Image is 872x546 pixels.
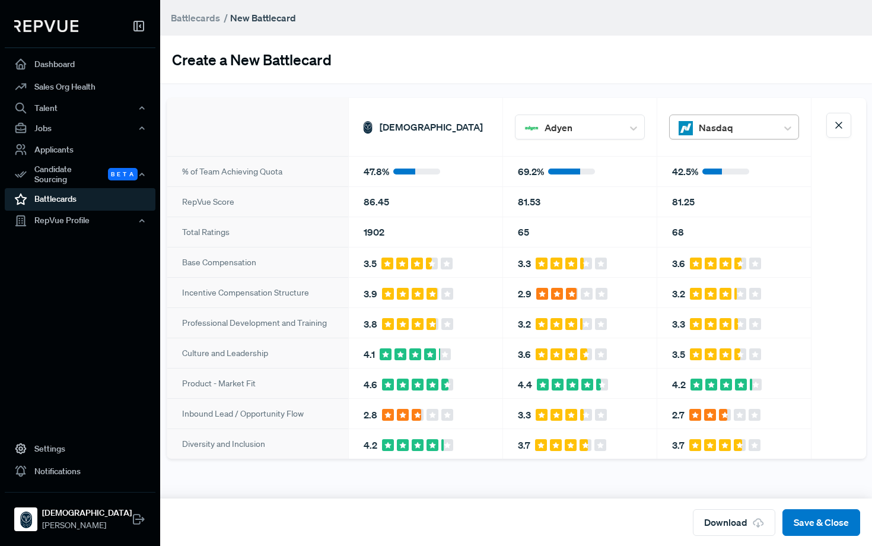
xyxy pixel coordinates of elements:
span: 3.7 [672,438,685,452]
span: 2.9 [518,287,532,301]
span: 4.4 [518,377,532,392]
span: 3.7 [518,438,530,452]
a: Settings [5,437,155,460]
div: RepVue Score [167,186,348,217]
span: 3.3 [518,256,531,271]
div: 47.8 % [349,156,502,186]
img: Samsara [361,120,375,134]
a: Dashboard [5,53,155,75]
img: Adyen [524,121,539,135]
span: 3.8 [364,317,377,331]
a: Notifications [5,460,155,482]
button: Candidate Sourcing Beta [5,161,155,188]
button: Talent [5,98,155,118]
div: Total Ratings [167,217,348,247]
span: 3.5 [364,256,377,271]
span: 4.2 [364,438,377,452]
div: Inbound Lead / Opportunity Flow [167,398,348,428]
div: 81.53 [503,186,657,217]
div: 69.2 % [503,156,657,186]
h3: Create a New Battlecard [172,50,332,68]
button: Jobs [5,118,155,138]
div: 65 [503,217,657,247]
div: Product - Market Fit [167,368,348,398]
span: 3.3 [518,408,531,422]
div: Culture and Leadership [167,338,348,368]
img: RepVue [14,20,78,32]
button: RepVue Profile [5,211,155,231]
div: Base Compensation [167,247,348,277]
span: 4.1 [364,347,375,361]
span: Beta [108,168,138,180]
img: Nasdaq [679,121,693,135]
div: 86.45 [349,186,502,217]
a: Applicants [5,138,155,161]
span: 2.8 [364,408,377,422]
strong: New Battlecard [230,12,296,24]
div: Diversity and Inclusion [167,428,348,459]
div: % of Team Achieving Quota [167,156,348,186]
button: Download [693,509,775,536]
div: Incentive Compensation Structure [167,277,348,307]
span: 3.6 [672,256,685,271]
div: Candidate Sourcing [5,161,155,188]
div: 68 [657,217,811,247]
span: 4.6 [364,377,377,392]
span: [PERSON_NAME] [42,519,132,532]
a: Sales Org Health [5,75,155,98]
div: [DEMOGRAPHIC_DATA] [349,98,502,156]
button: Save & Close [782,509,860,536]
div: 81.25 [657,186,811,217]
span: / [224,12,228,24]
span: 3.3 [672,317,685,331]
strong: [DEMOGRAPHIC_DATA] [42,507,132,519]
div: Professional Development and Training [167,307,348,338]
a: Battlecards [5,188,155,211]
span: 3.2 [672,287,685,301]
span: 4.2 [672,377,686,392]
span: 3.2 [518,317,531,331]
img: Samsara [17,510,36,529]
div: 42.5 % [657,156,811,186]
span: 3.6 [518,347,531,361]
span: 3.5 [672,347,685,361]
div: 1902 [349,217,502,247]
span: 3.9 [364,287,377,301]
a: Samsara[DEMOGRAPHIC_DATA][PERSON_NAME] [5,492,155,537]
span: 2.7 [672,408,685,422]
a: Battlecards [171,11,220,25]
